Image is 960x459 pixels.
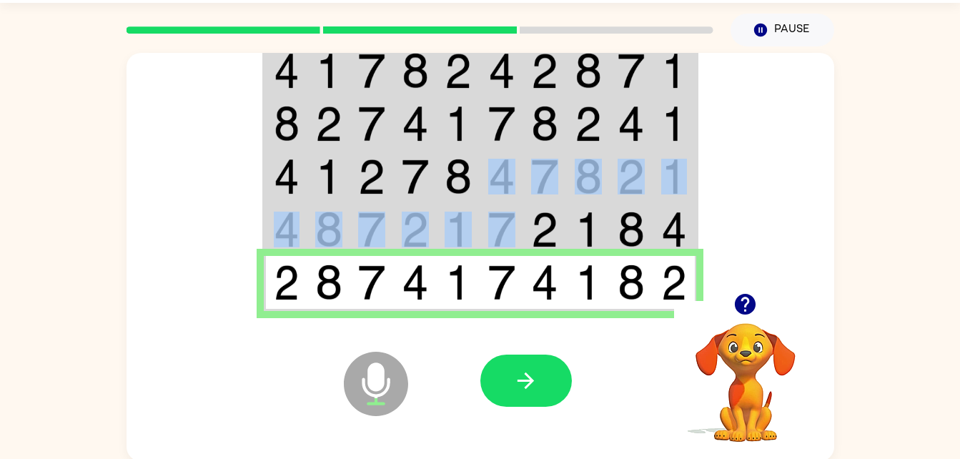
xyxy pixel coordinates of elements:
[274,159,300,194] img: 4
[445,106,472,142] img: 1
[274,53,300,89] img: 4
[315,265,342,300] img: 8
[488,212,515,247] img: 7
[358,212,385,247] img: 7
[674,301,817,444] video: Your browser must support playing .mp4 files to use Literably. Please try using another browser.
[402,159,429,194] img: 7
[402,53,429,89] img: 8
[618,106,645,142] img: 4
[488,106,515,142] img: 7
[618,212,645,247] img: 8
[445,265,472,300] img: 1
[315,212,342,247] img: 8
[575,106,602,142] img: 2
[575,212,602,247] img: 1
[402,106,429,142] img: 4
[488,265,515,300] img: 7
[358,53,385,89] img: 7
[445,53,472,89] img: 2
[531,106,558,142] img: 8
[274,212,300,247] img: 4
[531,53,558,89] img: 2
[358,159,385,194] img: 2
[618,159,645,194] img: 2
[488,53,515,89] img: 4
[531,212,558,247] img: 2
[358,106,385,142] img: 7
[358,265,385,300] img: 7
[661,265,687,300] img: 2
[661,159,687,194] img: 1
[531,265,558,300] img: 4
[274,106,300,142] img: 8
[445,212,472,247] img: 1
[274,265,300,300] img: 2
[575,159,602,194] img: 8
[618,265,645,300] img: 8
[488,159,515,194] img: 4
[731,14,834,46] button: Pause
[531,159,558,194] img: 7
[402,212,429,247] img: 2
[315,106,342,142] img: 2
[445,159,472,194] img: 8
[575,265,602,300] img: 1
[661,106,687,142] img: 1
[402,265,429,300] img: 4
[661,53,687,89] img: 1
[315,53,342,89] img: 1
[661,212,687,247] img: 4
[618,53,645,89] img: 7
[575,53,602,89] img: 8
[315,159,342,194] img: 1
